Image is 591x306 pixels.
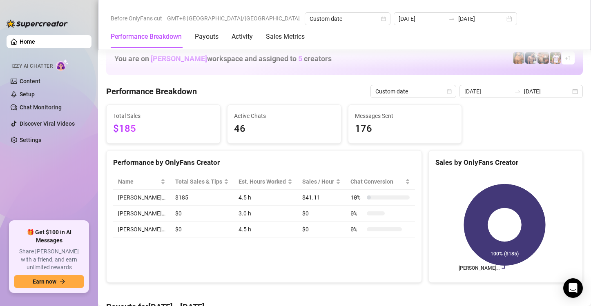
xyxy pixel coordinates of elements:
[170,190,234,206] td: $185
[20,120,75,127] a: Discover Viral Videos
[195,32,219,42] div: Payouts
[310,13,386,25] span: Custom date
[60,279,65,284] span: arrow-right
[106,86,197,97] h4: Performance Breakdown
[524,87,571,96] input: End date
[234,190,297,206] td: 4.5 h
[537,52,549,64] img: Osvaldo
[464,87,511,96] input: Start date
[113,157,415,168] div: Performance by OnlyFans Creator
[113,111,214,120] span: Total Sales
[20,137,41,143] a: Settings
[355,111,455,120] span: Messages Sent
[350,193,364,202] span: 10 %
[33,278,56,285] span: Earn now
[113,206,170,222] td: [PERSON_NAME]…
[302,177,334,186] span: Sales / Hour
[20,104,62,111] a: Chat Monitoring
[525,52,537,64] img: Axel
[170,174,234,190] th: Total Sales & Tips
[234,222,297,237] td: 4.5 h
[350,225,364,234] span: 0 %
[20,91,35,98] a: Setup
[297,190,346,206] td: $41.11
[151,54,207,63] span: [PERSON_NAME]
[113,222,170,237] td: [PERSON_NAME]…
[350,209,364,218] span: 0 %
[458,266,499,271] text: [PERSON_NAME]…
[298,54,302,63] span: 5
[565,53,571,62] span: + 1
[14,248,84,272] span: Share [PERSON_NAME] with a friend, and earn unlimited rewards
[232,32,253,42] div: Activity
[514,88,521,95] span: swap-right
[111,32,182,42] div: Performance Breakdown
[381,16,386,21] span: calendar
[170,222,234,237] td: $0
[355,121,455,137] span: 176
[14,275,84,288] button: Earn nowarrow-right
[435,157,576,168] div: Sales by OnlyFans Creator
[113,121,214,137] span: $185
[20,78,40,84] a: Content
[113,190,170,206] td: [PERSON_NAME]…
[114,54,332,63] h1: You are on workspace and assigned to creators
[167,12,300,24] span: GMT+8 [GEOGRAPHIC_DATA]/[GEOGRAPHIC_DATA]
[550,52,561,64] img: Hector
[11,62,53,70] span: Izzy AI Chatter
[350,177,403,186] span: Chat Conversion
[175,177,222,186] span: Total Sales & Tips
[346,174,415,190] th: Chat Conversion
[447,89,452,94] span: calendar
[399,14,445,23] input: Start date
[297,222,346,237] td: $0
[266,32,305,42] div: Sales Metrics
[513,52,524,64] img: JG
[14,228,84,244] span: 🎁 Get $100 in AI Messages
[234,111,335,120] span: Active Chats
[448,16,455,22] span: swap-right
[20,38,35,45] a: Home
[448,16,455,22] span: to
[514,88,521,95] span: to
[7,20,68,28] img: logo-BBDzfeDw.svg
[118,177,159,186] span: Name
[113,174,170,190] th: Name
[297,206,346,222] td: $0
[111,12,162,24] span: Before OnlyFans cut
[563,278,583,298] div: Open Intercom Messenger
[375,85,451,98] span: Custom date
[458,14,505,23] input: End date
[234,121,335,137] span: 46
[297,174,346,190] th: Sales / Hour
[170,206,234,222] td: $0
[234,206,297,222] td: 3.0 h
[239,177,286,186] div: Est. Hours Worked
[56,59,69,71] img: AI Chatter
